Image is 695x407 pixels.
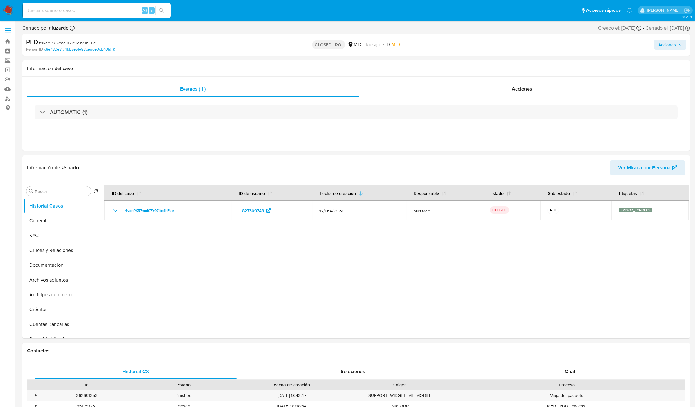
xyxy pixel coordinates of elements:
button: Acciones [654,40,686,50]
button: Ver Mirada por Persona [610,160,685,175]
span: MID [391,41,400,48]
div: finished [135,390,232,401]
div: 362691353 [38,390,135,401]
button: Cuentas Bancarias [24,317,101,332]
div: Fecha de creación [236,382,347,388]
button: Anticipos de dinero [24,287,101,302]
div: [DATE] 18:43:47 [232,390,351,401]
button: KYC [24,228,101,243]
h1: Contactos [27,348,685,354]
span: Soluciones [341,368,365,375]
div: AUTOMATIC (1) [35,105,678,119]
div: MLC [347,41,363,48]
span: - [643,25,644,31]
button: Buscar [29,189,34,194]
button: Cruces y Relaciones [24,243,101,258]
a: Salir [684,7,690,14]
div: Proceso [453,382,681,388]
span: Ver Mirada por Persona [618,160,671,175]
span: # 4vgpPK57mqI07Y9Zjbc1hFue [38,40,96,46]
div: Creado el: [DATE] [598,25,641,31]
b: PLD [26,37,38,47]
div: Cerrado el: [DATE] [645,25,690,31]
span: Alt [142,7,147,13]
button: Volver al orden por defecto [93,189,98,195]
button: Archivos adjuntos [24,273,101,287]
div: SUPPORT_WIDGET_ML_MOBILE [352,390,449,401]
div: Id [43,382,131,388]
h1: Información de Usuario [27,165,79,171]
input: Buscar [35,189,88,194]
span: Riesgo PLD: [366,41,400,48]
div: Origen [356,382,444,388]
b: nluzardo [48,24,68,31]
span: Historial CX [122,368,149,375]
span: Cerrado por [22,25,68,31]
p: nicolas.luzardo@mercadolibre.com [647,7,682,13]
span: Accesos rápidos [586,7,621,14]
span: s [151,7,153,13]
button: Créditos [24,302,101,317]
div: Viaje del paquete [448,390,685,401]
a: Notificaciones [627,8,632,13]
b: Person ID [26,47,43,52]
div: • [35,393,36,398]
button: search-icon [155,6,168,15]
button: Historial Casos [24,199,101,213]
button: Datos Modificados [24,332,101,347]
p: CLOSED - ROI [312,40,345,49]
button: General [24,213,101,228]
span: Acciones [658,40,676,50]
h3: AUTOMATIC (1) [50,109,88,116]
span: Chat [565,368,575,375]
div: Estado [140,382,228,388]
h1: Información del caso [27,65,685,72]
button: Documentación [24,258,101,273]
span: Eventos ( 1 ) [180,85,206,92]
input: Buscar usuario o caso... [23,6,171,14]
a: c8e782e8174bb3e5fe93beade0db40f9 [44,47,115,52]
span: Acciones [512,85,532,92]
